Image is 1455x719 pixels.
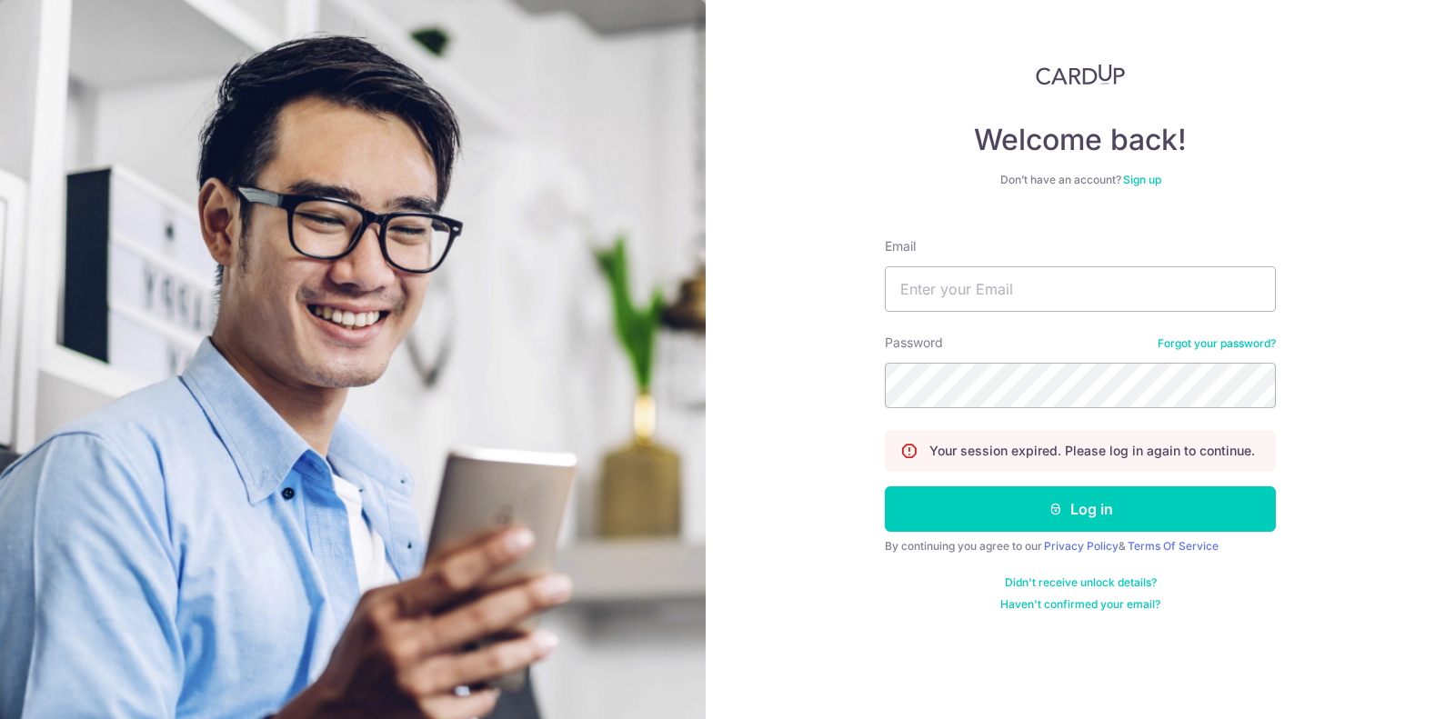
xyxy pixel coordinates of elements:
a: Didn't receive unlock details? [1005,575,1157,590]
input: Enter your Email [885,266,1276,312]
a: Sign up [1123,173,1161,186]
a: Terms Of Service [1128,539,1219,553]
button: Log in [885,486,1276,532]
a: Privacy Policy [1044,539,1119,553]
h4: Welcome back! [885,122,1276,158]
label: Password [885,334,943,352]
img: CardUp Logo [1036,64,1125,85]
p: Your session expired. Please log in again to continue. [929,442,1255,460]
a: Forgot your password? [1158,336,1276,351]
a: Haven't confirmed your email? [1000,597,1160,612]
label: Email [885,237,916,255]
div: By continuing you agree to our & [885,539,1276,554]
div: Don’t have an account? [885,173,1276,187]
